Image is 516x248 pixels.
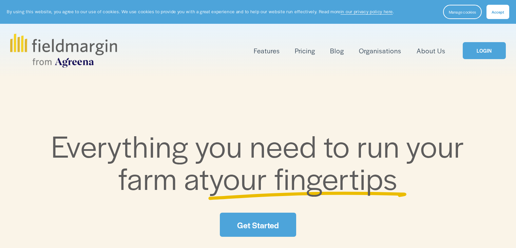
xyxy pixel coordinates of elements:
a: folder dropdown [254,45,280,56]
span: Accept [492,9,504,15]
span: Manage cookies [449,9,476,15]
span: your fingertips [209,156,398,199]
a: in our privacy policy here [341,8,393,15]
a: Organisations [359,45,401,56]
a: About Us [417,45,445,56]
p: By using this website, you agree to our use of cookies. We use cookies to provide you with a grea... [7,8,394,15]
button: Accept [486,5,509,19]
a: LOGIN [463,42,505,59]
a: Blog [330,45,344,56]
img: fieldmargin.com [10,34,117,68]
span: Features [254,46,280,56]
button: Manage cookies [443,5,482,19]
span: Everything you need to run your farm at [51,124,472,199]
a: Get Started [220,213,296,237]
a: Pricing [295,45,315,56]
